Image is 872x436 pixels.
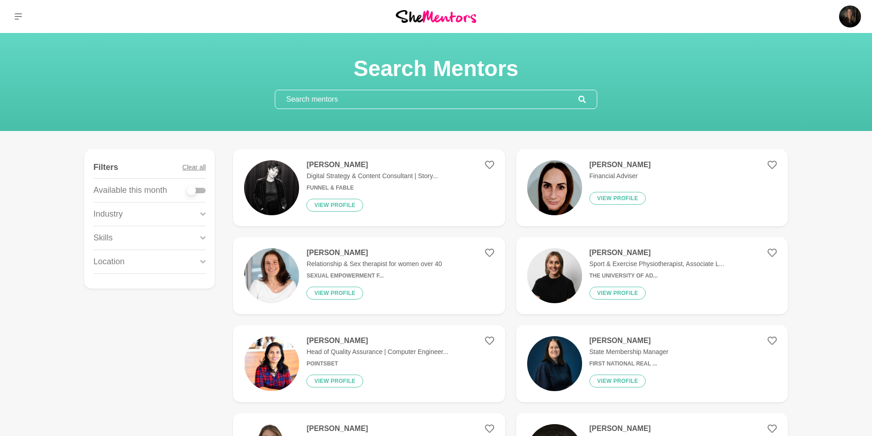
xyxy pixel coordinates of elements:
img: 59f335efb65c6b3f8f0c6c54719329a70c1332df-242x243.png [244,336,299,391]
h4: [PERSON_NAME] [306,336,448,345]
h4: [PERSON_NAME] [306,248,442,257]
img: 523c368aa158c4209afe732df04685bb05a795a5-1125x1128.jpg [527,248,582,303]
input: Search mentors [275,90,578,109]
img: She Mentors Logo [396,10,476,22]
h6: Funnel & Fable [306,185,438,191]
h6: PointsBet [306,360,448,367]
p: Industry [93,208,123,220]
button: Clear all [182,157,206,178]
p: Digital Strategy & Content Consultant | Story... [306,171,438,181]
h4: Filters [93,162,118,173]
h4: [PERSON_NAME] [306,424,440,433]
img: d6e4e6fb47c6b0833f5b2b80120bcf2f287bc3aa-2570x2447.jpg [244,248,299,303]
p: State Membership Manager [589,347,669,357]
img: 2462cd17f0db61ae0eaf7f297afa55aeb6b07152-1255x1348.jpg [527,160,582,215]
p: Financial Adviser [589,171,651,181]
h4: [PERSON_NAME] [589,424,700,433]
p: Location [93,256,125,268]
h6: Sexual Empowerment f... [306,272,442,279]
a: [PERSON_NAME]Digital Strategy & Content Consultant | Story...Funnel & FableView profile [233,149,505,226]
img: Marisse van den Berg [839,5,861,27]
p: Relationship & Sex therapist for women over 40 [306,259,442,269]
a: [PERSON_NAME]Sport & Exercise Physiotherapist, Associate L...The University of Ad...View profile [516,237,788,314]
a: [PERSON_NAME]Relationship & Sex therapist for women over 40Sexual Empowerment f...View profile [233,237,505,314]
h4: [PERSON_NAME] [589,336,669,345]
img: 1044fa7e6122d2a8171cf257dcb819e56f039831-1170x656.jpg [244,160,299,215]
a: [PERSON_NAME]State Membership ManagerFirst National Real ...View profile [516,325,788,402]
button: View profile [589,192,646,205]
h6: First National Real ... [589,360,669,367]
h1: Search Mentors [275,55,597,82]
p: Sport & Exercise Physiotherapist, Associate L... [589,259,725,269]
img: 069e74e823061df2a8545ae409222f10bd8cae5f-900x600.png [527,336,582,391]
button: View profile [306,375,363,387]
p: Skills [93,232,113,244]
h4: [PERSON_NAME] [589,248,725,257]
p: Head of Quality Assurance | Computer Engineer... [306,347,448,357]
a: [PERSON_NAME]Head of Quality Assurance | Computer Engineer...PointsBetView profile [233,325,505,402]
button: View profile [306,199,363,212]
h4: [PERSON_NAME] [589,160,651,169]
button: View profile [306,287,363,300]
h6: The University of Ad... [589,272,725,279]
button: View profile [589,287,646,300]
a: [PERSON_NAME]Financial AdviserView profile [516,149,788,226]
button: View profile [589,375,646,387]
p: Available this month [93,184,167,196]
h4: [PERSON_NAME] [306,160,438,169]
